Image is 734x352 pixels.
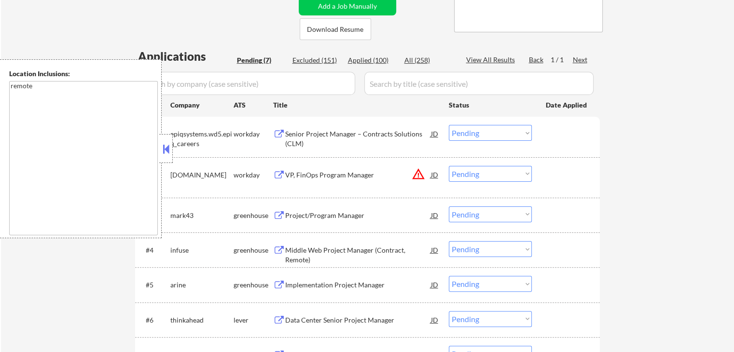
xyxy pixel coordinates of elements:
div: JD [430,206,440,224]
div: Next [573,55,588,65]
div: JD [430,125,440,142]
div: View All Results [466,55,518,65]
div: Senior Project Manager – Contracts Solutions (CLM) [285,129,431,148]
div: arine [170,280,234,290]
div: Date Applied [546,100,588,110]
div: JD [430,276,440,293]
div: Title [273,100,440,110]
div: #4 [146,245,163,255]
div: VP, FinOps Program Manager [285,170,431,180]
button: warning_amber [412,167,425,181]
div: Pending (7) [237,55,285,65]
div: Data Center Senior Project Manager [285,315,431,325]
button: Download Resume [300,18,371,40]
div: ATS [234,100,273,110]
div: Status [449,96,532,113]
div: lever [234,315,273,325]
div: Applied (100) [348,55,396,65]
div: infuse [170,245,234,255]
div: greenhouse [234,245,273,255]
div: Back [529,55,544,65]
div: [DOMAIN_NAME] [170,170,234,180]
div: JD [430,311,440,328]
div: Project/Program Manager [285,211,431,220]
div: greenhouse [234,211,273,220]
div: epiqsystems.wd5.epiq_careers [170,129,234,148]
input: Search by company (case sensitive) [138,72,355,95]
div: greenhouse [234,280,273,290]
div: Applications [138,51,234,62]
div: JD [430,166,440,183]
div: workday [234,129,273,139]
div: Location Inclusions: [9,69,158,79]
div: Excluded (151) [292,55,341,65]
div: mark43 [170,211,234,220]
div: #5 [146,280,163,290]
div: JD [430,241,440,258]
div: thinkahead [170,315,234,325]
div: All (258) [404,55,453,65]
div: Company [170,100,234,110]
input: Search by title (case sensitive) [364,72,594,95]
div: #6 [146,315,163,325]
div: workday [234,170,273,180]
div: 1 / 1 [551,55,573,65]
div: Middle Web Project Manager (Contract, Remote) [285,245,431,264]
div: Implementation Project Manager [285,280,431,290]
